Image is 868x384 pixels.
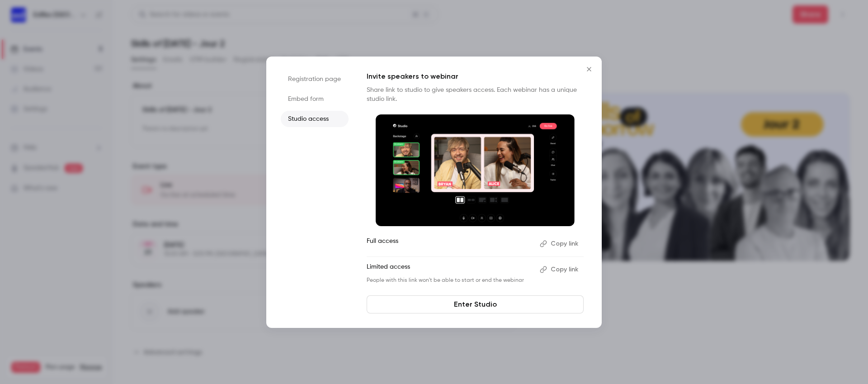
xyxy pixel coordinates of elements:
li: Studio access [281,111,349,127]
p: Invite speakers to webinar [367,71,584,82]
button: Copy link [536,262,584,277]
p: Limited access [367,262,533,277]
p: People with this link won't be able to start or end the webinar [367,277,533,284]
p: Full access [367,237,533,251]
li: Embed form [281,91,349,107]
button: Copy link [536,237,584,251]
p: Share link to studio to give speakers access. Each webinar has a unique studio link. [367,85,584,104]
img: Invite speakers to webinar [376,114,575,227]
a: Enter Studio [367,295,584,313]
button: Close [580,60,598,78]
li: Registration page [281,71,349,87]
